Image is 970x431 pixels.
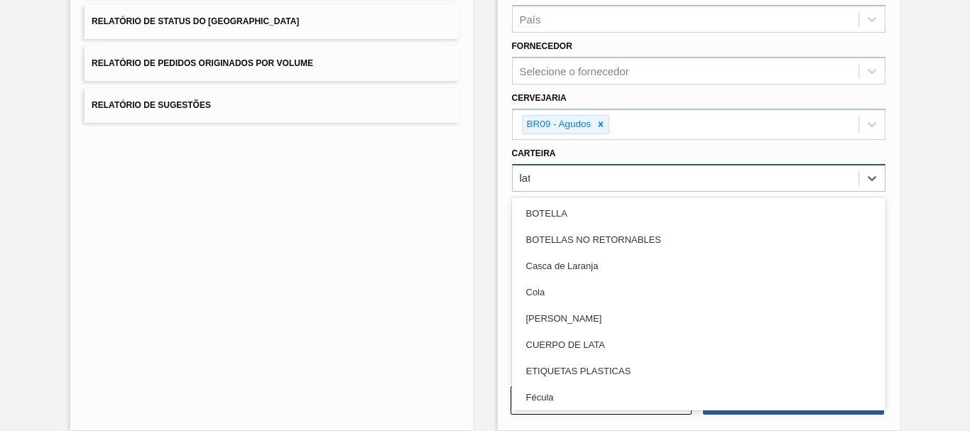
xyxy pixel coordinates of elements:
span: Relatório de Pedidos Originados por Volume [92,58,313,68]
div: CUERPO DE LATA [512,332,885,358]
div: Selecione o fornecedor [520,65,629,77]
label: Cervejaria [512,93,567,103]
div: BOTELLAS NO RETORNABLES [512,227,885,253]
button: Limpar [511,386,692,415]
button: Relatório de Sugestões [85,88,458,123]
span: Relatório de Status do [GEOGRAPHIC_DATA] [92,16,299,26]
div: BR09 - Agudos [523,116,594,133]
div: Fécula [512,384,885,410]
div: ETIQUETAS PLASTICAS [512,358,885,384]
div: País [520,13,541,26]
button: Relatório de Status do [GEOGRAPHIC_DATA] [85,4,458,39]
label: Fornecedor [512,41,572,51]
div: BOTELLA [512,200,885,227]
span: Relatório de Sugestões [92,100,211,110]
div: [PERSON_NAME] [512,305,885,332]
button: Relatório de Pedidos Originados por Volume [85,46,458,81]
label: Carteira [512,148,556,158]
div: Cola [512,279,885,305]
div: Casca de Laranja [512,253,885,279]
